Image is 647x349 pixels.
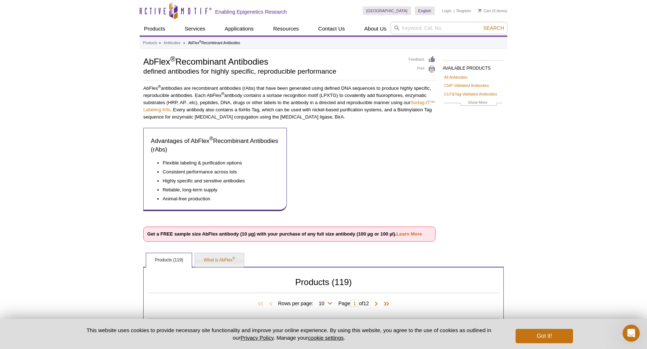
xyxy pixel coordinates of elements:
[143,85,436,121] p: AbFlex antibodies are recombinant antibodies (rAbs) that have been generated using defined DNA se...
[443,60,504,73] h2: AVAILABLE PRODUCTS
[220,22,258,36] a: Applications
[444,82,489,89] a: ChIP-Validated Antibodies
[456,8,471,13] a: Register
[233,256,235,260] sup: ®
[215,9,287,15] h2: Enabling Epigenetics Research
[308,335,344,341] button: cookie settings
[195,253,243,267] a: What is AbFlex®
[409,56,436,64] a: Feedback
[444,74,467,80] a: All Antibodies
[391,22,507,34] input: Keyword, Cat. No.
[335,300,373,307] span: Page of
[148,279,499,293] h2: Products (119)
[159,41,161,45] li: »
[74,326,504,341] p: This website uses cookies to provide necessary site functionality and improve your online experie...
[292,128,436,209] iframe: Recombinant Antibodies - What are they, and why should you be using them?
[478,9,481,12] img: Your Cart
[163,176,272,185] li: Highly specific and sensitive antibodies
[363,301,369,306] span: 12
[373,301,380,308] span: Next Page
[444,99,502,107] a: Show More
[314,22,349,36] a: Contact Us
[478,8,491,13] a: Cart
[222,92,224,96] sup: ®
[147,231,422,237] strong: Get a FREE sample size AbFlex antibody (10 µg) with your purchase of any full size antibody (100 ...
[164,40,181,46] a: Antibodies
[444,91,497,97] a: CUT&Tag-Validated Antibodies
[163,194,272,203] li: Animal-free production
[188,41,240,45] li: AbFlex Recombinant Antibodies
[140,22,169,36] a: Products
[442,8,452,13] a: Login
[278,299,335,307] span: Rows per page:
[380,301,391,308] span: Last Page
[163,167,272,176] li: Consistent performance across lots
[146,253,192,267] a: Products (119)
[396,231,422,237] a: Learn More
[409,65,436,73] a: Print
[241,335,274,341] a: Privacy Policy
[163,159,272,167] li: Flexible labeling & purification options
[269,22,303,36] a: Resources
[199,40,201,43] sup: ®
[256,301,267,308] span: First Page
[163,185,272,194] li: Reliable, long-term supply
[516,329,573,343] button: Got it!
[415,6,435,15] a: English
[360,22,391,36] a: About Us
[209,136,213,142] sup: ®
[453,6,455,15] li: |
[158,84,161,89] sup: ®
[267,301,274,308] span: Previous Page
[143,56,401,66] h1: AbFlex Recombinant Antibodies
[481,25,506,31] button: Search
[478,6,507,15] li: (0 items)
[623,325,640,342] iframe: Intercom live chat
[151,137,279,154] h3: Advantages of AbFlex Recombinant Antibodies (rAbs)
[363,6,411,15] a: [GEOGRAPHIC_DATA]
[183,41,185,45] li: »
[170,55,176,63] sup: ®
[483,25,504,31] span: Search
[143,40,157,46] a: Products
[143,68,401,75] h2: defined antibodies for highly specific, reproducible performance
[180,22,210,36] a: Services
